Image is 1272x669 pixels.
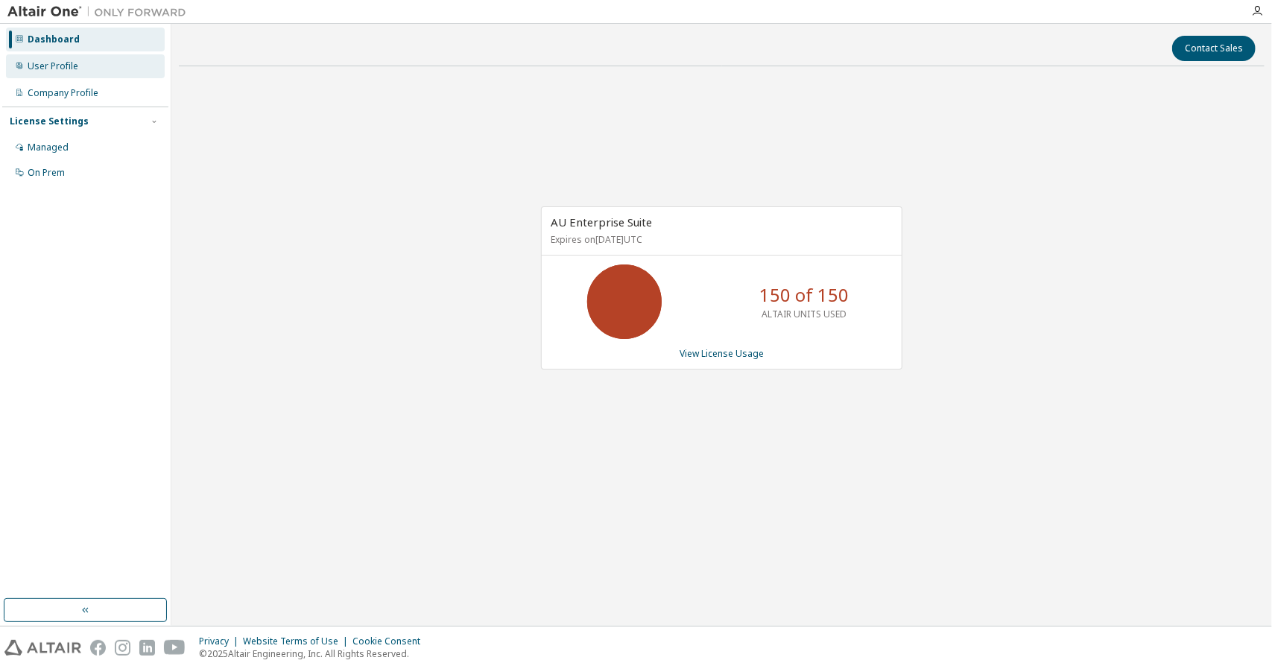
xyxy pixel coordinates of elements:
img: instagram.svg [115,640,130,656]
img: Altair One [7,4,194,19]
div: Privacy [199,635,243,647]
div: Cookie Consent [352,635,429,647]
img: youtube.svg [164,640,186,656]
img: linkedin.svg [139,640,155,656]
p: © 2025 Altair Engineering, Inc. All Rights Reserved. [199,647,429,660]
button: Contact Sales [1172,36,1256,61]
span: AU Enterprise Suite [551,215,652,229]
a: View License Usage [680,347,764,360]
p: 150 of 150 [759,282,849,308]
div: On Prem [28,167,65,179]
div: Company Profile [28,87,98,99]
div: User Profile [28,60,78,72]
div: Dashboard [28,34,80,45]
img: altair_logo.svg [4,640,81,656]
div: Managed [28,142,69,153]
div: Website Terms of Use [243,635,352,647]
p: Expires on [DATE] UTC [551,233,889,246]
p: ALTAIR UNITS USED [762,308,847,320]
img: facebook.svg [90,640,106,656]
div: License Settings [10,115,89,127]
